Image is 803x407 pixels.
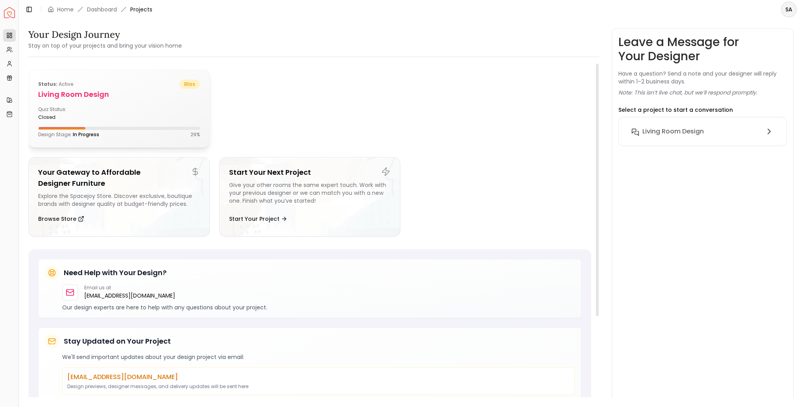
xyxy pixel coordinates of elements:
h3: Your Design Journey [28,28,182,41]
h5: Living Room design [38,89,200,100]
p: Have a question? Send a note and your designer will reply within 1–2 business days. [618,70,787,85]
button: SA [781,2,797,17]
p: Design Stage: [38,131,99,138]
h5: Stay Updated on Your Project [64,336,171,347]
h5: Need Help with Your Design? [64,267,167,278]
img: Spacejoy Logo [4,7,15,18]
h5: Start Your Next Project [229,167,391,178]
small: Stay on top of your projects and bring your vision home [28,42,182,50]
div: Explore the Spacejoy Store. Discover exclusive, boutique brands with designer quality at budget-f... [38,192,200,208]
h6: Living Room design [642,127,704,136]
nav: breadcrumb [48,6,152,13]
div: Give your other rooms the same expert touch. Work with your previous designer or we can match you... [229,181,391,208]
a: Dashboard [87,6,117,13]
a: Spacejoy [4,7,15,18]
a: Start Your Next ProjectGive your other rooms the same expert touch. Work with your previous desig... [219,157,401,237]
p: active [38,80,73,89]
div: closed [38,114,116,120]
a: Home [57,6,74,13]
p: [EMAIL_ADDRESS][DOMAIN_NAME] [67,372,570,382]
p: Design previews, designer messages, and delivery updates will be sent here [67,383,570,390]
a: [EMAIL_ADDRESS][DOMAIN_NAME] [84,291,175,300]
div: Quiz Status: [38,106,116,120]
span: Projects [130,6,152,13]
a: Your Gateway to Affordable Designer FurnitureExplore the Spacejoy Store. Discover exclusive, bout... [28,157,210,237]
button: Browse Store [38,211,84,227]
p: Note: This isn’t live chat, but we’ll respond promptly. [618,89,757,96]
p: Our design experts are here to help with any questions about your project. [62,303,575,311]
button: Start Your Project [229,211,287,227]
h5: Your Gateway to Affordable Designer Furniture [38,167,200,189]
p: We'll send important updates about your design project via email: [62,353,575,361]
h3: Leave a Message for Your Designer [618,35,787,63]
p: Select a project to start a conversation [618,106,733,114]
button: Living Room design [625,124,780,139]
p: 29 % [191,131,200,138]
span: In Progress [73,131,99,138]
span: SA [782,2,796,17]
b: Status: [38,81,57,87]
span: bliss [179,80,200,89]
p: Email us at [84,285,175,291]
